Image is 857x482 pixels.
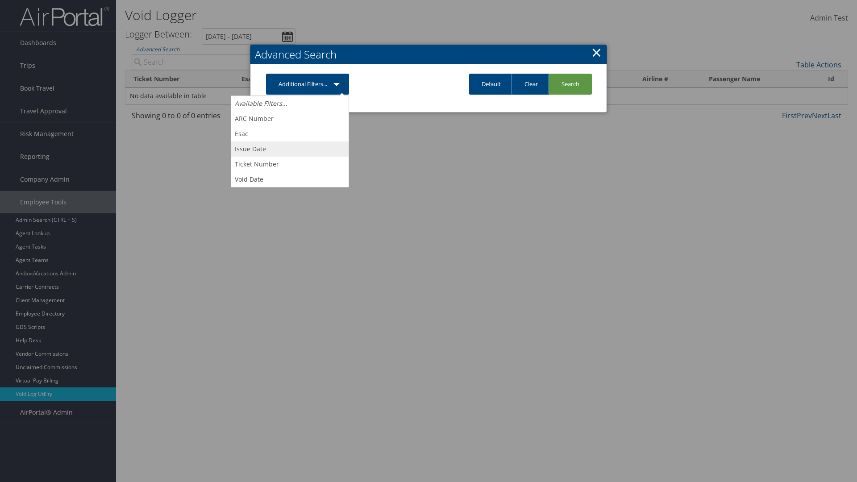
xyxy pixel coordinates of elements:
[512,74,550,95] a: Clear
[266,74,349,95] a: Additional Filters...
[231,141,349,157] a: Issue Date
[469,74,513,95] a: Default
[591,43,602,61] a: Close
[231,126,349,141] a: Esac
[235,99,287,108] i: Available Filters...
[231,157,349,172] a: Ticket Number
[549,74,592,95] a: Search
[250,45,607,64] h2: Advanced Search
[231,172,349,187] a: Void Date
[231,111,349,126] a: ARC Number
